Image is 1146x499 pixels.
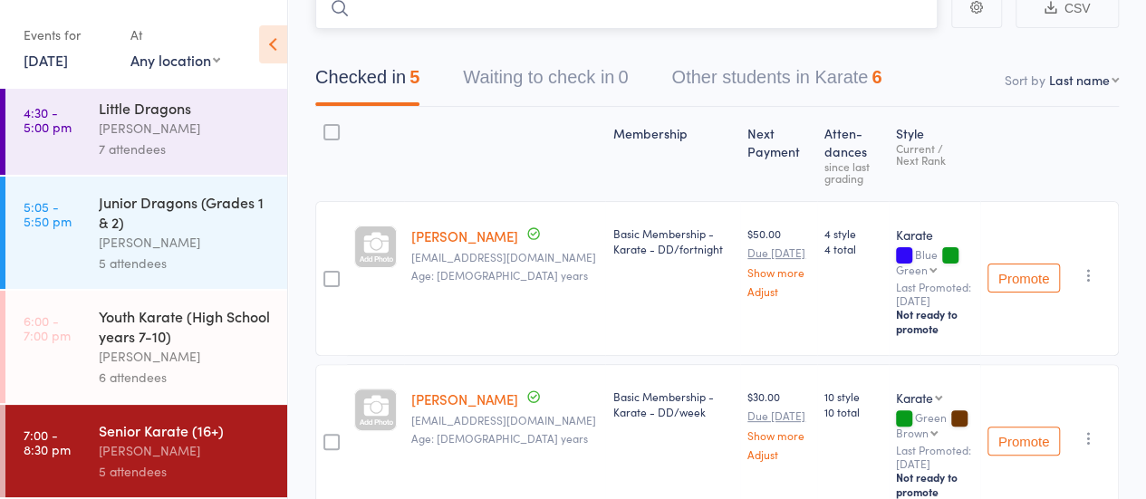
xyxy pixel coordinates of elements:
a: Adjust [747,285,810,297]
div: Little Dragons [99,98,272,118]
a: Adjust [747,448,810,460]
a: 5:05 -5:50 pmJunior Dragons (Grades 1 & 2)[PERSON_NAME]5 attendees [5,177,287,289]
div: Membership [605,115,740,193]
small: Last Promoted: [DATE] [896,281,973,307]
small: Last Promoted: [DATE] [896,444,973,470]
div: Basic Membership - Karate - DD/fortnight [612,226,733,256]
a: Show more [747,266,810,278]
div: [PERSON_NAME] [99,440,272,461]
a: 4:30 -5:00 pmLittle Dragons[PERSON_NAME]7 attendees [5,82,287,175]
div: [PERSON_NAME] [99,346,272,367]
div: Brown [896,427,929,438]
div: At [130,20,220,50]
a: 7:00 -8:30 pmSenior Karate (16+)[PERSON_NAME]5 attendees [5,405,287,497]
time: 7:00 - 8:30 pm [24,427,71,456]
time: 4:30 - 5:00 pm [24,105,72,134]
div: Green [896,264,928,275]
div: [PERSON_NAME] [99,232,272,253]
label: Sort by [1005,71,1045,89]
div: Last name [1049,71,1110,89]
div: 6 [872,67,881,87]
div: Basic Membership - Karate - DD/week [612,389,733,419]
div: Youth Karate (High School years 7-10) [99,306,272,346]
div: $50.00 [747,226,810,297]
span: 4 style [824,226,881,241]
div: 5 [409,67,419,87]
div: 6 attendees [99,367,272,388]
span: Age: [DEMOGRAPHIC_DATA] years [411,267,588,283]
a: 6:00 -7:00 pmYouth Karate (High School years 7-10)[PERSON_NAME]6 attendees [5,291,287,403]
div: Atten­dances [817,115,889,193]
div: Not ready to promote [896,470,973,499]
div: Not ready to promote [896,307,973,336]
small: Due [DATE] [747,409,810,422]
div: 0 [618,67,628,87]
span: 10 style [824,389,881,404]
small: Due [DATE] [747,246,810,259]
button: Other students in Karate6 [671,58,881,106]
div: 7 attendees [99,139,272,159]
small: murphypandd@gmail.com [411,414,598,427]
div: Karate [896,226,973,244]
div: 5 attendees [99,461,272,482]
a: [PERSON_NAME] [411,389,518,408]
button: Promote [987,264,1060,293]
div: Junior Dragons (Grades 1 & 2) [99,192,272,232]
div: Current / Next Rank [896,142,973,166]
div: [PERSON_NAME] [99,118,272,139]
button: Checked in5 [315,58,419,106]
a: [PERSON_NAME] [411,226,518,245]
div: Green [896,411,973,438]
span: Age: [DEMOGRAPHIC_DATA] years [411,430,588,446]
a: Show more [747,429,810,441]
div: Events for [24,20,112,50]
button: Promote [987,427,1060,456]
time: 5:05 - 5:50 pm [24,199,72,228]
span: 4 total [824,241,881,256]
div: Style [889,115,980,193]
div: Any location [130,50,220,70]
small: drewfrancis03@outlook.com [411,251,598,264]
time: 6:00 - 7:00 pm [24,313,71,342]
div: Blue [896,248,973,275]
a: [DATE] [24,50,68,70]
div: $30.00 [747,389,810,460]
button: Waiting to check in0 [463,58,628,106]
span: 10 total [824,404,881,419]
div: since last grading [824,160,881,184]
div: Karate [896,389,933,407]
div: Next Payment [740,115,817,193]
div: 5 attendees [99,253,272,273]
div: Senior Karate (16+) [99,420,272,440]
